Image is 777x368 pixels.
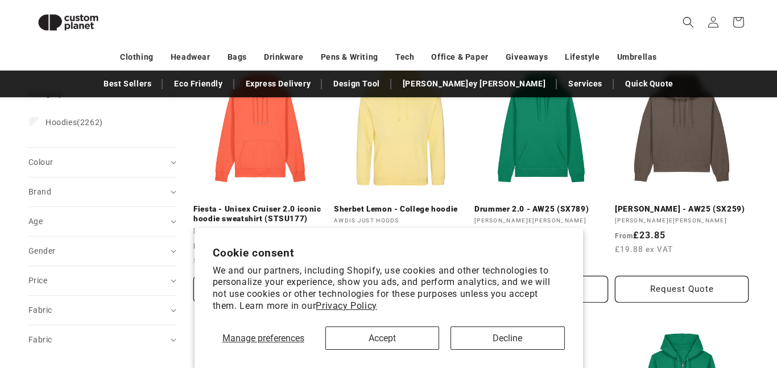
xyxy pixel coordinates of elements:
[397,74,551,94] a: [PERSON_NAME]ey [PERSON_NAME]
[28,296,176,325] summary: Fabric (0 selected)
[316,300,377,311] a: Privacy Policy
[171,47,210,67] a: Headwear
[28,276,47,285] span: Price
[28,335,52,344] span: Fabric
[676,10,701,35] summary: Search
[395,47,414,67] a: Tech
[28,177,176,206] summary: Brand (0 selected)
[565,47,600,67] a: Lifestyle
[120,47,154,67] a: Clothing
[213,246,565,259] h2: Cookie consent
[28,266,176,295] summary: Price
[28,158,53,167] span: Colour
[213,265,565,312] p: We and our partners, including Shopify, use cookies and other technologies to personalize your ex...
[28,305,52,315] span: Fabric
[619,74,679,94] a: Quick Quote
[168,74,228,94] a: Eco Friendly
[213,326,314,350] button: Manage preferences
[28,148,176,177] summary: Colour (0 selected)
[28,237,176,266] summary: Gender (0 selected)
[193,276,327,303] button: Request Quote
[474,204,608,214] a: Drummer 2.0 - AW25 (SX789)
[28,246,55,255] span: Gender
[240,74,317,94] a: Express Delivery
[28,187,51,196] span: Brand
[28,325,176,354] summary: Fabric (0 selected)
[506,47,548,67] a: Giveaways
[28,217,43,226] span: Age
[328,74,386,94] a: Design Tool
[222,333,304,344] span: Manage preferences
[334,204,468,214] a: Sherbet Lemon - College hoodie
[28,207,176,236] summary: Age (0 selected)
[588,245,777,368] iframe: Chat Widget
[451,326,564,350] button: Decline
[321,47,378,67] a: Pens & Writing
[563,74,608,94] a: Services
[615,204,749,214] a: [PERSON_NAME] - AW25 (SX259)
[431,47,488,67] a: Office & Paper
[264,47,303,67] a: Drinkware
[228,47,247,67] a: Bags
[617,47,657,67] a: Umbrellas
[46,118,77,127] span: Hoodies
[193,204,327,224] a: Fiesta - Unisex Cruiser 2.0 iconic hoodie sweatshirt (STSU177)
[28,5,108,40] img: Custom Planet
[325,326,439,350] button: Accept
[46,117,103,127] span: (2262)
[98,74,157,94] a: Best Sellers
